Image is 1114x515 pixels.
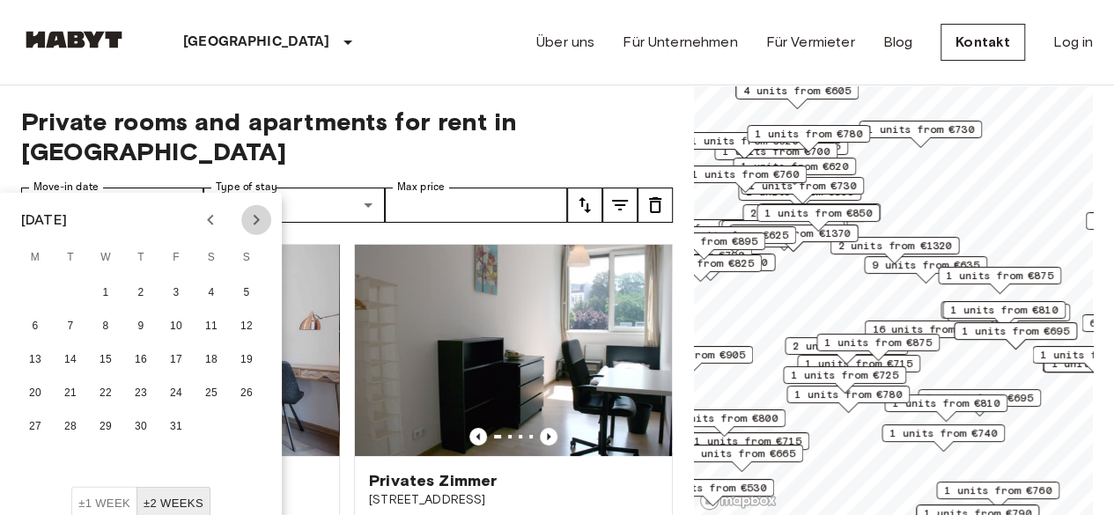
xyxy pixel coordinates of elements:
div: Map marker [941,301,1064,328]
span: 2 units from €865 [793,338,900,354]
span: 1 units from €665 [688,445,795,461]
div: Map marker [630,219,759,246]
span: [STREET_ADDRESS] [369,491,658,509]
button: 30 [125,411,157,443]
span: Privates Zimmer [369,470,497,491]
button: 15 [90,344,122,376]
span: Private rooms and apartments for rent in [GEOGRAPHIC_DATA] [21,107,673,166]
span: 1 units from €620 [690,133,798,149]
div: Map marker [735,82,859,109]
a: Log in [1053,32,1093,53]
img: Marketing picture of unit DE-01-041-02M [355,245,672,456]
button: 6 [19,311,51,342]
img: Habyt [21,31,127,48]
div: Map marker [884,394,1007,422]
div: Map marker [680,445,803,472]
div: Map marker [721,220,845,247]
button: Previous month [196,205,225,235]
span: 1 units from €850 [764,205,872,221]
span: 9 units from €635 [872,257,979,273]
div: Map marker [756,204,880,232]
a: Für Vermieter [765,32,854,53]
div: Map marker [865,320,994,348]
button: 18 [196,344,227,376]
span: 1 units from €730 [749,178,856,194]
button: 27 [19,411,51,443]
button: 2 [125,277,157,309]
div: Map marker [729,224,859,252]
button: 7 [55,311,86,342]
button: 24 [160,378,192,409]
button: 16 [125,344,157,376]
button: 3 [160,277,192,309]
div: Map marker [719,220,848,247]
a: Kontakt [941,24,1025,61]
div: Map marker [742,204,866,232]
div: [DATE] [21,210,67,231]
div: Map marker [673,226,796,254]
button: tune [638,188,673,223]
div: Map marker [683,166,807,193]
div: Map marker [785,337,908,364]
button: 5 [231,277,262,309]
div: Map marker [638,254,762,282]
span: 1 units from €875 [946,268,1053,283]
span: 2 units from €1320 [838,238,952,254]
button: 19 [231,344,262,376]
button: 21 [55,378,86,409]
span: 3 units from €530 [659,480,766,496]
span: 1 units from €895 [650,233,757,249]
div: Map marker [786,386,910,413]
button: 10 [160,311,192,342]
div: Map marker [738,183,861,210]
a: Über uns [536,32,594,53]
button: tune [602,188,638,223]
span: Saturday [196,240,227,276]
span: 8 units from €665 [729,221,837,237]
button: Previous image [540,428,557,445]
span: 3 units from €625 [681,227,788,243]
span: Thursday [125,240,157,276]
span: 1 units from €620 [741,158,848,174]
button: 13 [19,344,51,376]
div: Map marker [942,301,1066,328]
button: 20 [19,378,51,409]
span: Wednesday [90,240,122,276]
label: Move-in date [33,180,99,195]
span: 16 units from €695 [873,321,986,337]
span: 2 units from €655 [750,205,858,221]
span: 1 units from €740 [889,425,997,441]
button: 22 [90,378,122,409]
button: tune [567,188,602,223]
div: Map marker [783,366,906,394]
span: 2 units from €695 [926,390,1033,406]
span: 1 units from €760 [944,482,1051,498]
button: 9 [125,311,157,342]
button: 25 [196,378,227,409]
span: 20 units from €655 [638,220,751,236]
button: 8 [90,311,122,342]
div: Map marker [733,158,856,185]
span: 1 units from €780 [794,386,902,402]
span: Monday [19,240,51,276]
span: 1 units from €810 [892,395,1000,411]
div: Map marker [859,121,982,148]
div: Map marker [938,267,1061,294]
div: Map marker [864,256,987,283]
button: 12 [231,311,262,342]
span: Sunday [231,240,262,276]
div: Map marker [682,132,806,159]
span: 1 units from €695 [962,323,1069,339]
span: 1 units from €715 [694,433,801,449]
button: 29 [90,411,122,443]
div: Map marker [918,389,1041,416]
button: Next month [241,205,271,235]
span: 1 units from €1370 [737,225,851,241]
span: 1 units from €800 [670,410,778,426]
span: 1 units from €715 [805,356,912,372]
div: Map marker [936,482,1059,509]
span: 1 units from €825 [646,255,754,271]
span: 1 units from €780 [755,126,862,142]
span: 1 units from €810 [950,302,1058,318]
span: 1 units from €760 [691,166,799,182]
